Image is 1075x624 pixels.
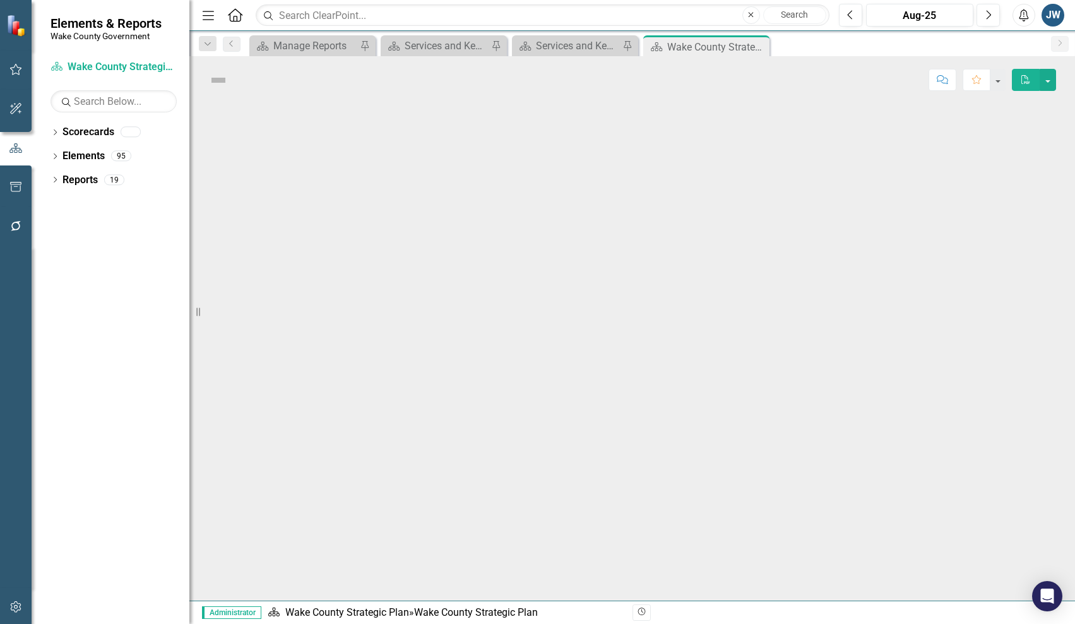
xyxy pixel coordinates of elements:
[763,6,826,24] button: Search
[536,38,619,54] div: Services and Key Operating Measures
[866,4,973,27] button: Aug-25
[1042,4,1064,27] button: JW
[62,149,105,164] a: Elements
[1032,581,1062,611] div: Open Intercom Messenger
[202,606,261,619] span: Administrator
[50,60,177,75] a: Wake County Strategic Plan
[104,174,124,185] div: 19
[405,38,488,54] div: Services and Key Operating Measures
[515,38,619,54] a: Services and Key Operating Measures
[50,16,162,31] span: Elements & Reports
[384,38,488,54] a: Services and Key Operating Measures
[285,606,409,618] a: Wake County Strategic Plan
[256,4,829,27] input: Search ClearPoint...
[6,14,28,36] img: ClearPoint Strategy
[62,125,114,140] a: Scorecards
[268,606,623,620] div: »
[667,39,766,55] div: Wake County Strategic Plan
[414,606,538,618] div: Wake County Strategic Plan
[870,8,969,23] div: Aug-25
[50,90,177,112] input: Search Below...
[252,38,357,54] a: Manage Reports
[273,38,357,54] div: Manage Reports
[208,70,229,90] img: Not Defined
[111,151,131,162] div: 95
[50,31,162,41] small: Wake County Government
[781,9,808,20] span: Search
[62,173,98,188] a: Reports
